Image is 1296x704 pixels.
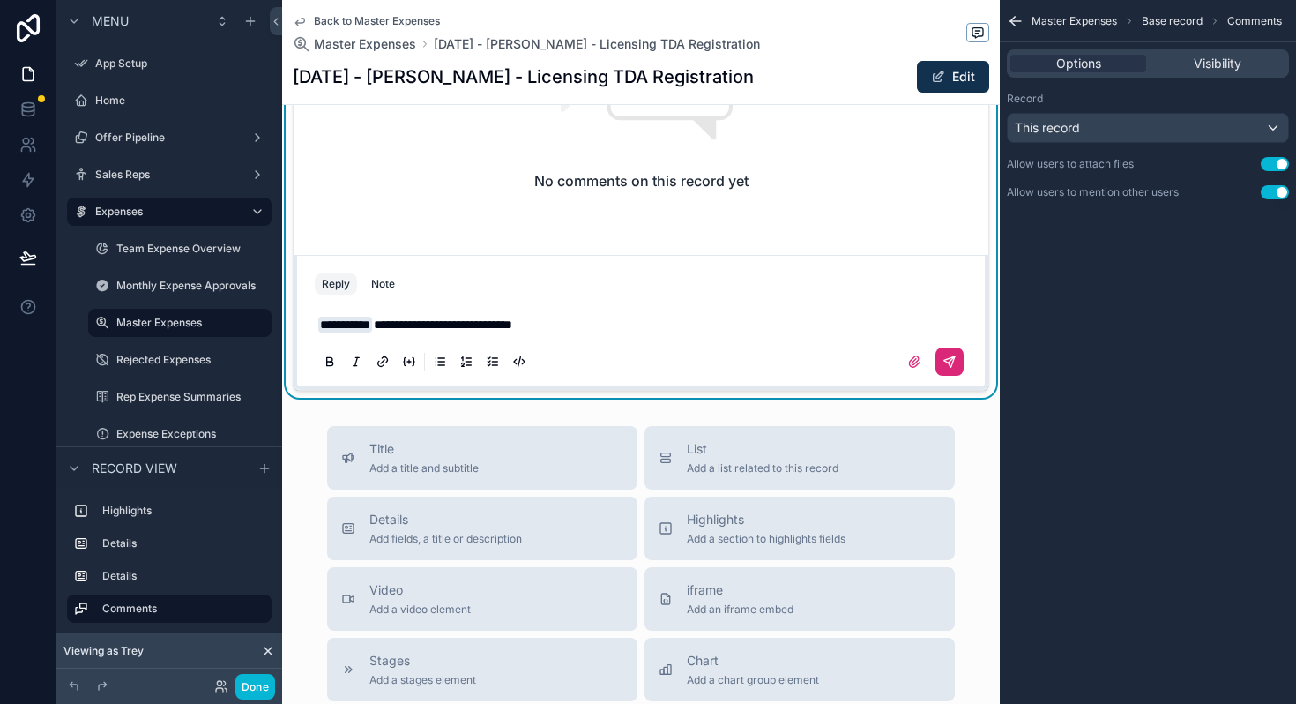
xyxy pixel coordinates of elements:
span: Video [369,581,471,599]
label: Expense Exceptions [116,427,268,441]
button: TitleAdd a title and subtitle [327,426,637,490]
span: This record [1015,119,1080,137]
a: Expenses [67,198,272,226]
a: Master Expenses [88,309,272,337]
label: Rep Expense Summaries [116,390,268,404]
a: Back to Master Expenses [293,14,440,28]
span: List [687,440,838,458]
a: App Setup [67,49,272,78]
label: Sales Reps [95,168,243,182]
h2: No comments on this record yet [534,170,749,191]
label: Comments [102,602,257,616]
span: Base record [1142,14,1203,28]
button: VideoAdd a video element [327,567,637,631]
a: Home [67,86,272,115]
span: iframe [687,581,793,599]
button: StagesAdd a stages element [327,638,637,701]
label: Team Expense Overview [116,242,268,256]
span: Add a section to highlights fields [687,532,845,546]
h1: [DATE] - [PERSON_NAME] - Licensing TDA Registration [293,64,754,89]
label: Master Expenses [116,316,261,330]
button: Edit [917,61,989,93]
span: Highlights [687,511,845,528]
span: Options [1056,55,1101,72]
span: Master Expenses [1032,14,1117,28]
label: Monthly Expense Approvals [116,279,268,293]
span: Add a chart group element [687,673,819,687]
label: Expenses [95,205,236,219]
label: Highlights [102,504,264,518]
label: Home [95,94,268,108]
label: Record [1007,92,1043,106]
a: Sales Reps [67,161,272,189]
button: Reply [315,273,357,295]
button: DetailsAdd fields, a title or description [327,497,637,560]
div: scrollable content [56,489,282,640]
span: Title [369,440,479,458]
div: Allow users to attach files [1007,157,1134,171]
button: Done [235,674,275,700]
span: Details [369,511,522,528]
span: Add a stages element [369,673,476,687]
label: Offer Pipeline [95,131,243,145]
button: HighlightsAdd a section to highlights fields [644,497,955,560]
span: Add a list related to this record [687,461,838,476]
button: This record [1007,113,1289,143]
span: Back to Master Expenses [314,14,440,28]
label: Details [102,536,264,550]
span: Add an iframe embed [687,603,793,617]
span: Add a title and subtitle [369,461,479,476]
span: Stages [369,652,476,670]
span: Visibility [1194,55,1241,72]
label: Details [102,569,264,583]
a: Master Expenses [293,35,416,53]
a: [DATE] - [PERSON_NAME] - Licensing TDA Registration [434,35,760,53]
button: ListAdd a list related to this record [644,426,955,490]
span: Master Expenses [314,35,416,53]
a: Rejected Expenses [88,346,272,374]
a: Expense Exceptions [88,420,272,448]
button: Note [364,273,402,295]
a: Rep Expense Summaries [88,383,272,411]
span: Comments [1227,14,1282,28]
span: Add a video element [369,603,471,617]
button: iframeAdd an iframe embed [644,567,955,631]
a: Monthly Expense Approvals [88,272,272,300]
span: Viewing as Trey [63,644,144,658]
div: Note [371,277,395,291]
button: ChartAdd a chart group element [644,638,955,701]
span: Menu [92,12,129,30]
div: Allow users to mention other users [1007,185,1179,199]
span: Chart [687,652,819,670]
a: Offer Pipeline [67,124,272,152]
label: App Setup [95,56,268,71]
label: Rejected Expenses [116,353,268,367]
span: Record view [92,460,177,477]
span: Add fields, a title or description [369,532,522,546]
a: Team Expense Overview [88,235,272,263]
